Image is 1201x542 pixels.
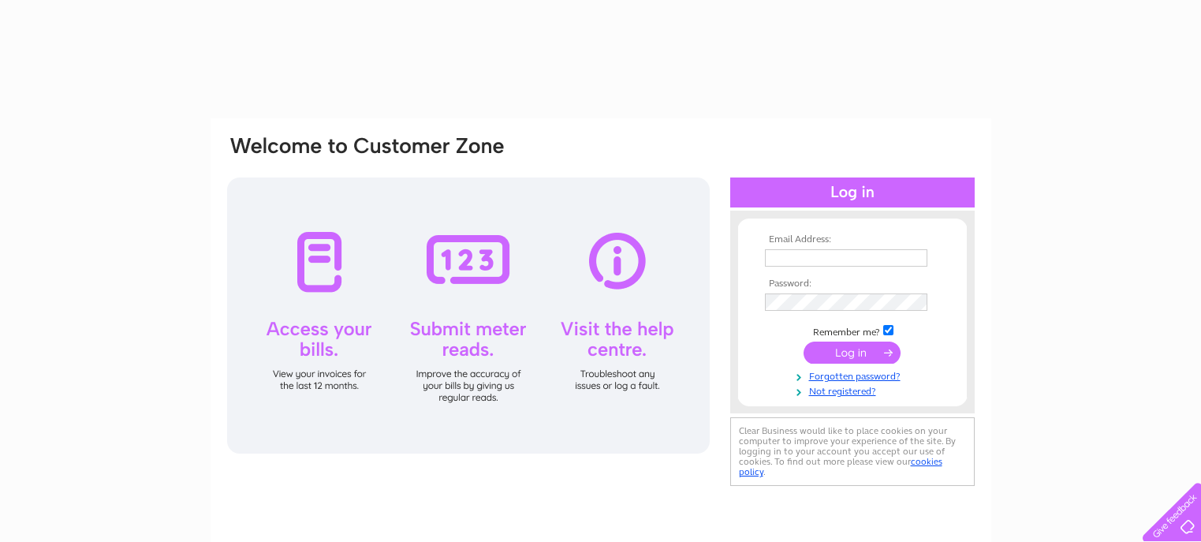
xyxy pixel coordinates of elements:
[765,368,944,383] a: Forgotten password?
[761,278,944,290] th: Password:
[730,417,975,486] div: Clear Business would like to place cookies on your computer to improve your experience of the sit...
[739,456,942,477] a: cookies policy
[761,234,944,245] th: Email Address:
[765,383,944,398] a: Not registered?
[761,323,944,338] td: Remember me?
[804,342,901,364] input: Submit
